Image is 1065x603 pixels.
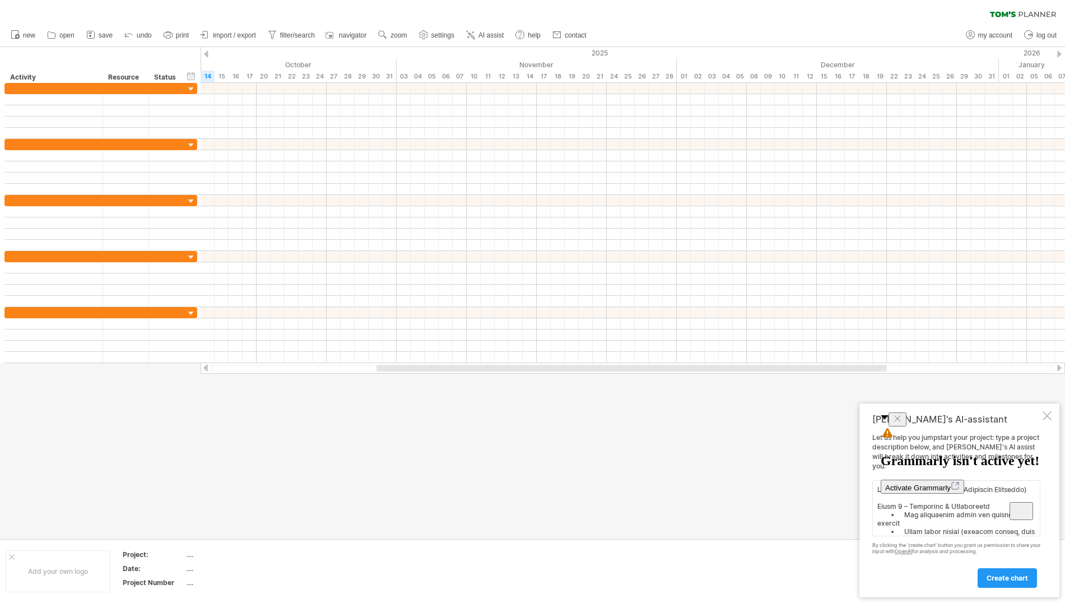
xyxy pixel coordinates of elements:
[6,550,110,592] div: Add your own logo
[431,31,454,39] span: settings
[397,59,677,71] div: November 2025
[339,31,366,39] span: navigator
[551,71,565,82] div: Tuesday, 18 November 2025
[467,71,481,82] div: Monday, 10 November 2025
[859,71,873,82] div: Thursday, 18 December 2025
[1027,71,1041,82] div: Monday, 5 January 2026
[872,542,1040,555] div: By clicking the 'create chart' button you grant us permission to share your input with for analys...
[915,71,929,82] div: Wednesday, 24 December 2025
[978,31,1012,39] span: my account
[123,578,184,587] div: Project Number
[872,480,1040,536] textarea: To enrich screen reader interactions, please activate Accessibility in Grammarly extension settings
[383,71,397,82] div: Friday, 31 October 2025
[677,71,691,82] div: Monday, 1 December 2025
[198,28,259,43] a: import / export
[987,574,1028,582] span: create chart
[677,59,999,71] div: December 2025
[44,28,78,43] a: open
[411,71,425,82] div: Tuesday, 4 November 2025
[280,31,315,39] span: filter/search
[901,71,915,82] div: Tuesday, 23 December 2025
[528,31,541,39] span: help
[579,71,593,82] div: Thursday, 20 November 2025
[565,71,579,82] div: Wednesday, 19 November 2025
[215,71,229,82] div: Wednesday, 15 October 2025
[10,72,96,83] div: Activity
[1036,31,1057,39] span: log out
[887,71,901,82] div: Monday, 22 December 2025
[719,71,733,82] div: Thursday, 4 December 2025
[122,28,155,43] a: undo
[271,71,285,82] div: Tuesday, 21 October 2025
[999,71,1013,82] div: Thursday, 1 January 2026
[299,71,313,82] div: Thursday, 23 October 2025
[550,28,590,43] a: contact
[453,71,467,82] div: Friday, 7 November 2025
[803,71,817,82] div: Friday, 12 December 2025
[481,71,495,82] div: Tuesday, 11 November 2025
[691,71,705,82] div: Tuesday, 2 December 2025
[985,71,999,82] div: Wednesday, 31 December 2025
[369,71,383,82] div: Thursday, 30 October 2025
[285,71,299,82] div: Wednesday, 22 October 2025
[509,71,523,82] div: Thursday, 13 November 2025
[154,72,179,83] div: Status
[99,31,113,39] span: save
[213,31,256,39] span: import / export
[537,71,551,82] div: Monday, 17 November 2025
[137,31,152,39] span: undo
[463,28,507,43] a: AI assist
[971,71,985,82] div: Tuesday, 30 December 2025
[565,31,587,39] span: contact
[327,71,341,82] div: Monday, 27 October 2025
[817,71,831,82] div: Monday, 15 December 2025
[243,71,257,82] div: Friday, 17 October 2025
[123,564,184,573] div: Date:
[495,71,509,82] div: Wednesday, 12 November 2025
[375,28,410,43] a: zoom
[943,71,957,82] div: Friday, 26 December 2025
[831,71,845,82] div: Tuesday, 16 December 2025
[872,433,1040,587] div: Let us help you jumpstart your project: type a project description below, and [PERSON_NAME]'s AI ...
[978,568,1037,588] a: create chart
[607,71,621,82] div: Monday, 24 November 2025
[775,71,789,82] div: Wednesday, 10 December 2025
[957,71,971,82] div: Monday, 29 December 2025
[733,71,747,82] div: Friday, 5 December 2025
[265,28,318,43] a: filter/search
[341,71,355,82] div: Tuesday, 28 October 2025
[355,71,369,82] div: Wednesday, 29 October 2025
[513,28,544,43] a: help
[929,71,943,82] div: Thursday, 25 December 2025
[1013,71,1027,82] div: Friday, 2 January 2026
[59,31,75,39] span: open
[8,28,39,43] a: new
[873,71,887,82] div: Friday, 19 December 2025
[439,71,453,82] div: Thursday, 6 November 2025
[635,71,649,82] div: Wednesday, 26 November 2025
[663,71,677,82] div: Friday, 28 November 2025
[593,71,607,82] div: Friday, 21 November 2025
[397,71,411,82] div: Monday, 3 November 2025
[161,28,192,43] a: print
[1041,71,1055,82] div: Tuesday, 6 January 2026
[75,59,397,71] div: October 2025
[747,71,761,82] div: Monday, 8 December 2025
[390,31,407,39] span: zoom
[176,31,189,39] span: print
[187,550,281,559] div: ....
[313,71,327,82] div: Friday, 24 October 2025
[187,578,281,587] div: ....
[201,71,215,82] div: Tuesday, 14 October 2025
[761,71,775,82] div: Tuesday, 9 December 2025
[123,550,184,559] div: Project:
[895,548,912,554] a: OpenAI
[478,31,504,39] span: AI assist
[523,71,537,82] div: Friday, 14 November 2025
[845,71,859,82] div: Wednesday, 17 December 2025
[229,71,243,82] div: Thursday, 16 October 2025
[621,71,635,82] div: Tuesday, 25 November 2025
[83,28,116,43] a: save
[963,28,1016,43] a: my account
[257,71,271,82] div: Monday, 20 October 2025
